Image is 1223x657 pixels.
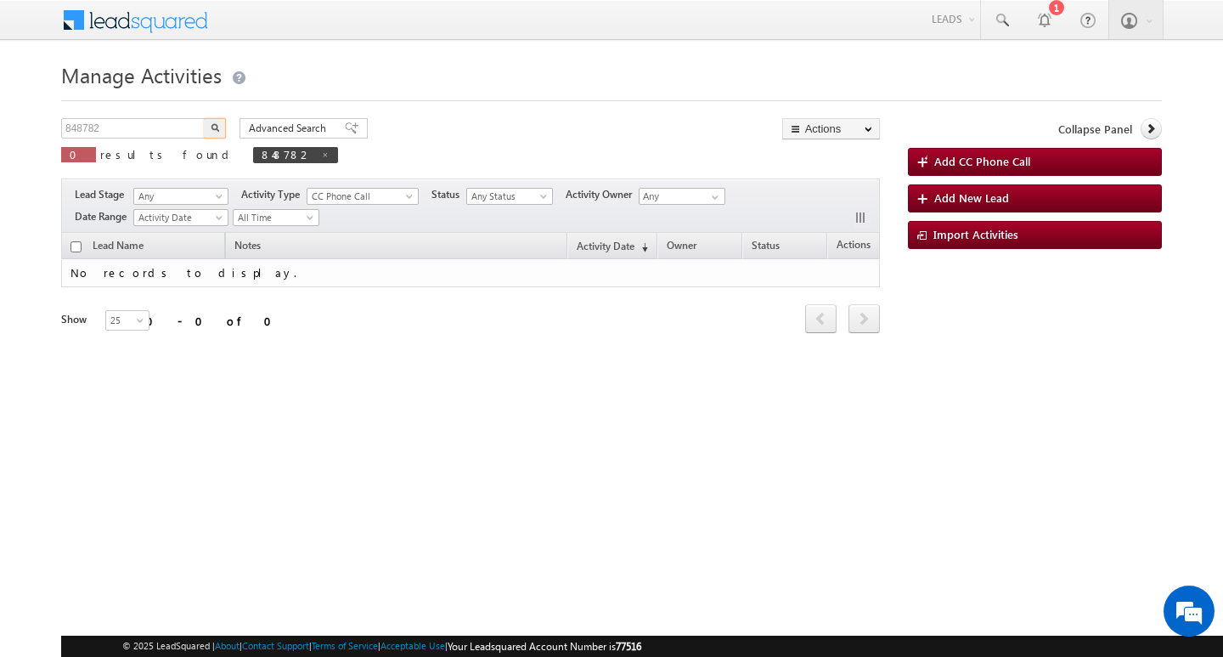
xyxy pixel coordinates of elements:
[70,147,87,161] span: 0
[242,640,309,651] a: Contact Support
[566,187,639,202] span: Activity Owner
[848,306,880,333] a: next
[805,304,837,333] span: prev
[133,188,228,205] a: Any
[134,210,223,225] span: Activity Date
[466,188,553,205] a: Any Status
[828,235,879,258] span: Actions
[106,313,151,328] span: 25
[234,210,314,225] span: All Time
[667,239,696,252] span: Owner
[100,147,235,161] span: results found
[105,310,149,331] a: 25
[226,236,269,258] span: Notes
[61,259,880,287] td: No records to display.
[934,154,1030,168] span: Add CC Phone Call
[262,147,313,161] span: 848782
[61,312,92,327] div: Show
[307,188,419,205] a: CC Phone Call
[616,640,641,653] span: 77516
[639,188,725,205] input: Type to Search
[75,209,133,224] span: Date Range
[312,640,378,651] a: Terms of Service
[933,227,1018,241] span: Import Activities
[307,189,410,204] span: CC Phone Call
[134,189,223,204] span: Any
[233,209,319,226] a: All Time
[634,241,648,254] span: (sorted descending)
[61,61,222,88] span: Manage Activities
[752,239,780,252] span: Status
[467,189,548,204] span: Any Status
[215,640,240,651] a: About
[568,236,657,258] a: Activity Date(sorted descending)
[122,638,641,654] span: © 2025 LeadSquared | | | | |
[133,209,228,226] a: Activity Date
[448,640,641,653] span: Your Leadsquared Account Number is
[380,640,445,651] a: Acceptable Use
[782,118,880,139] button: Actions
[70,241,82,252] input: Check all records
[241,187,307,202] span: Activity Type
[934,190,1009,205] span: Add New Lead
[848,304,880,333] span: next
[1058,122,1132,137] span: Collapse Panel
[75,187,131,202] span: Lead Stage
[146,311,282,331] div: 0 - 0 of 0
[249,121,331,136] span: Advanced Search
[702,189,724,206] a: Show All Items
[211,123,219,132] img: Search
[84,236,152,258] span: Lead Name
[805,306,837,333] a: prev
[431,187,466,202] span: Status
